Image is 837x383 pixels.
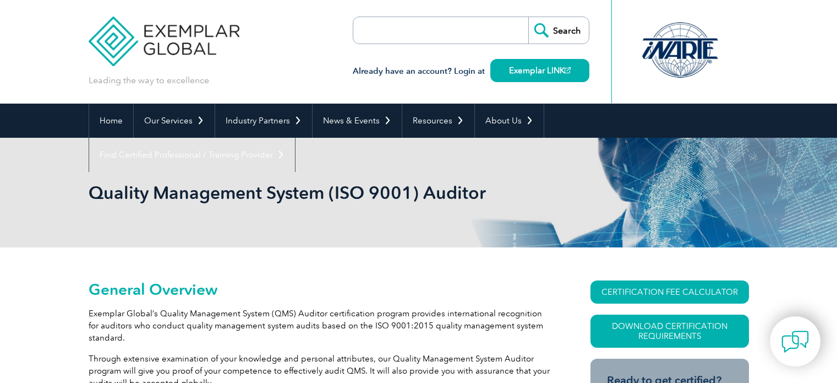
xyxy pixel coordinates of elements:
p: Leading the way to excellence [89,74,209,87]
a: Download Certification Requirements [590,315,749,348]
a: Home [89,104,133,138]
h2: General Overview [89,280,551,298]
img: contact-chat.png [781,328,809,355]
input: Search [528,17,589,44]
a: Industry Partners [215,104,312,138]
img: open_square.png [565,67,571,73]
a: About Us [475,104,544,138]
a: News & Events [313,104,402,138]
a: Our Services [134,104,215,138]
p: Exemplar Global’s Quality Management System (QMS) Auditor certification program provides internat... [89,308,551,344]
h3: Already have an account? Login at [353,64,589,78]
a: Exemplar LINK [490,59,589,82]
a: Find Certified Professional / Training Provider [89,138,295,172]
a: Resources [402,104,474,138]
h1: Quality Management System (ISO 9001) Auditor [89,182,511,203]
a: CERTIFICATION FEE CALCULATOR [590,280,749,304]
